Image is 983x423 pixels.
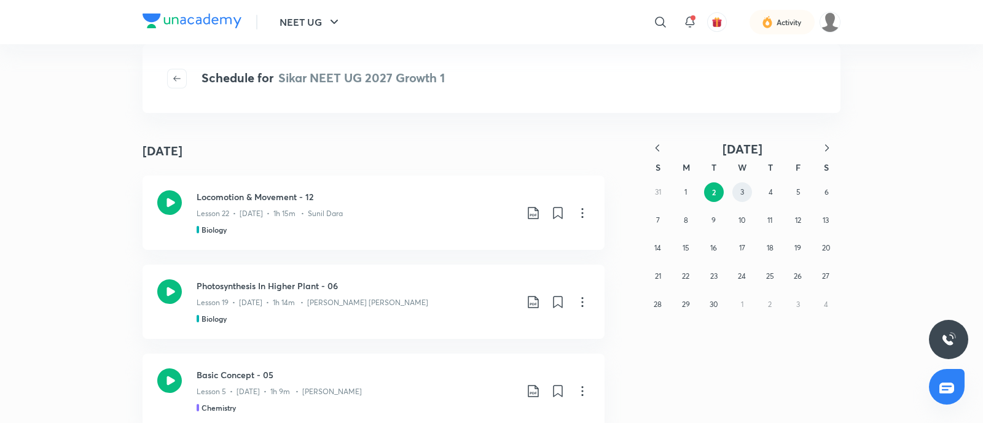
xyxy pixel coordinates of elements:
img: Company Logo [143,14,241,28]
button: September 23, 2025 [704,266,724,286]
button: September 25, 2025 [760,266,780,286]
abbr: September 29, 2025 [682,300,690,309]
abbr: September 27, 2025 [822,271,829,281]
button: September 3, 2025 [732,182,752,202]
abbr: September 16, 2025 [710,243,717,252]
abbr: September 17, 2025 [739,243,745,252]
img: ttu [941,332,956,347]
abbr: September 15, 2025 [683,243,689,252]
h5: Biology [202,313,227,324]
abbr: September 20, 2025 [822,243,830,252]
button: September 5, 2025 [789,182,809,202]
abbr: September 13, 2025 [823,215,829,225]
a: Photosynthesis In Higher Plant - 06Lesson 19 • [DATE] • 1h 14m • [PERSON_NAME] [PERSON_NAME]Biology [143,265,605,339]
abbr: Monday [683,161,690,173]
button: September 21, 2025 [648,266,668,286]
button: September 20, 2025 [816,238,836,258]
button: September 24, 2025 [732,266,752,286]
button: September 7, 2025 [648,211,668,230]
button: September 13, 2025 [816,211,836,230]
button: September 6, 2025 [817,182,836,202]
button: September 4, 2025 [761,182,780,202]
abbr: Friday [796,161,801,173]
abbr: September 23, 2025 [710,271,718,281]
button: September 9, 2025 [704,211,724,230]
h5: Biology [202,224,227,235]
button: NEET UG [272,10,349,34]
button: September 8, 2025 [676,211,695,230]
span: [DATE] [723,141,762,157]
button: September 17, 2025 [732,238,752,258]
abbr: September 10, 2025 [738,215,745,225]
abbr: September 24, 2025 [738,271,746,281]
abbr: September 8, 2025 [684,215,688,225]
a: Company Logo [143,14,241,31]
button: September 15, 2025 [676,238,695,258]
abbr: September 4, 2025 [769,187,773,196]
p: Lesson 5 • [DATE] • 1h 9m • [PERSON_NAME] [197,386,362,397]
button: September 2, 2025 [704,182,724,202]
button: September 28, 2025 [648,295,668,314]
h3: Locomotion & Movement - 12 [197,190,516,203]
h5: Chemistry [202,402,236,413]
abbr: September 9, 2025 [711,215,716,225]
abbr: Tuesday [711,161,716,173]
button: September 18, 2025 [760,238,780,258]
abbr: September 5, 2025 [796,187,801,196]
a: Locomotion & Movement - 12Lesson 22 • [DATE] • 1h 15m • Sunil DaraBiology [143,176,605,250]
abbr: September 21, 2025 [655,271,661,281]
button: avatar [707,12,727,32]
button: September 1, 2025 [676,182,695,202]
button: September 19, 2025 [788,238,808,258]
button: September 30, 2025 [704,295,724,314]
h3: Basic Concept - 05 [197,368,516,381]
abbr: September 11, 2025 [767,215,772,225]
abbr: September 30, 2025 [710,300,718,309]
h4: [DATE] [143,142,182,160]
button: September 14, 2025 [648,238,668,258]
abbr: September 14, 2025 [654,243,661,252]
abbr: September 2, 2025 [712,187,716,197]
abbr: Thursday [768,161,773,173]
button: September 26, 2025 [788,266,808,286]
img: avatar [711,17,723,28]
abbr: September 6, 2025 [824,187,829,196]
button: September 16, 2025 [704,238,724,258]
abbr: September 26, 2025 [794,271,802,281]
img: activity [762,15,773,29]
h3: Photosynthesis In Higher Plant - 06 [197,279,516,292]
button: September 12, 2025 [788,211,808,230]
h4: Schedule for [202,69,445,88]
button: [DATE] [671,141,813,157]
button: September 22, 2025 [676,266,695,286]
abbr: September 18, 2025 [767,243,773,252]
abbr: Wednesday [738,161,746,173]
button: September 29, 2025 [676,295,695,314]
abbr: September 25, 2025 [766,271,774,281]
abbr: September 19, 2025 [794,243,801,252]
abbr: September 3, 2025 [740,187,744,196]
p: Lesson 22 • [DATE] • 1h 15m • Sunil Dara [197,208,343,219]
button: September 11, 2025 [760,211,780,230]
abbr: September 22, 2025 [682,271,689,281]
abbr: Saturday [824,161,829,173]
abbr: Sunday [656,161,660,173]
abbr: September 7, 2025 [656,215,660,225]
abbr: September 12, 2025 [795,215,801,225]
img: Gopal ram [820,12,840,33]
p: Lesson 19 • [DATE] • 1h 14m • [PERSON_NAME] [PERSON_NAME] [197,297,428,308]
abbr: September 28, 2025 [654,300,662,309]
button: September 27, 2025 [816,266,836,286]
button: September 10, 2025 [732,211,752,230]
abbr: September 1, 2025 [684,187,687,196]
span: Sikar NEET UG 2027 Growth 1 [278,69,445,86]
